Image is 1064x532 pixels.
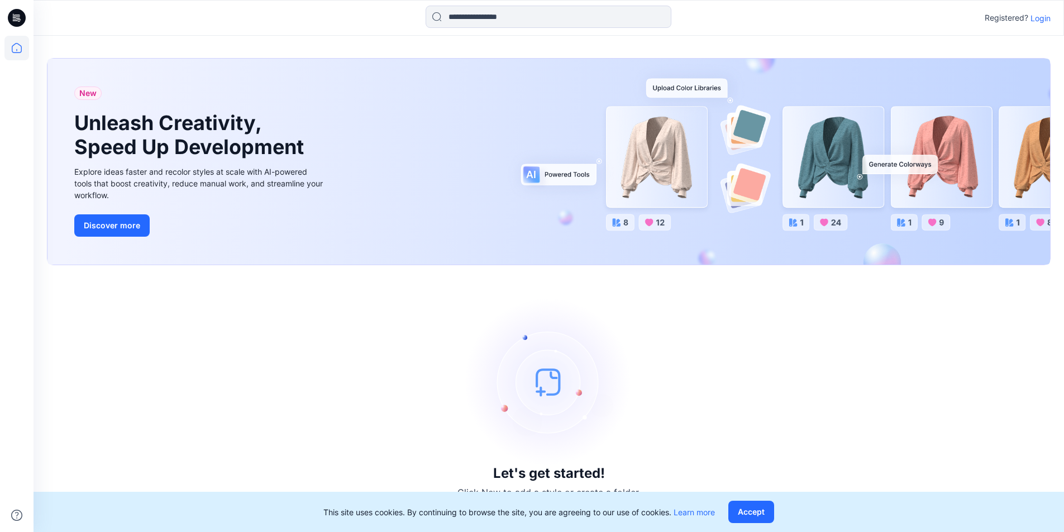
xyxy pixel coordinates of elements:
div: Explore ideas faster and recolor styles at scale with AI-powered tools that boost creativity, red... [74,166,326,201]
p: Registered? [985,11,1028,25]
p: This site uses cookies. By continuing to browse the site, you are agreeing to our use of cookies. [323,506,715,518]
h3: Let's get started! [493,466,605,481]
h1: Unleash Creativity, Speed Up Development [74,111,309,159]
img: empty-state-image.svg [465,298,633,466]
p: Click New to add a style or create a folder. [457,486,641,499]
a: Discover more [74,214,326,237]
a: Learn more [674,507,715,517]
button: Discover more [74,214,150,237]
span: New [79,87,97,100]
button: Accept [728,501,774,523]
p: Login [1030,12,1051,24]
